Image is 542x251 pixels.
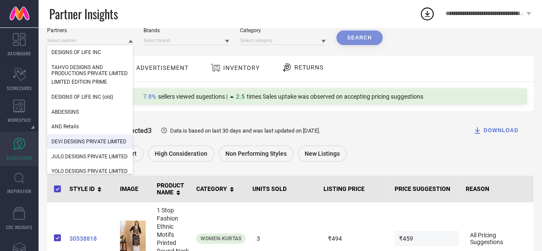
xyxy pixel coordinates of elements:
[47,90,133,104] div: DESIGNS OF LIFE INC (old)
[419,6,435,21] div: Open download list
[47,45,133,60] div: DESIGNS OF LIFE INC
[462,175,533,203] th: REASON
[51,64,129,76] span: TAHVO DESIGNS AND PRODUCTIONS PRIVATE LIMITED
[69,235,113,242] a: 30538818
[47,119,133,134] div: AND Retails
[225,150,287,157] span: Non Performing Styles
[144,36,229,45] input: Select brand
[47,149,133,164] div: JULO DESIGNS PRIVATE LIMITED
[240,27,326,33] div: Category
[51,154,128,160] span: JULO DESIGNS PRIVATE LIMITED
[193,175,249,203] th: CATEGORY
[7,85,32,91] span: SCORECARDS
[7,188,31,194] span: INSPIRATION
[66,175,117,203] th: STYLE ID
[6,224,33,230] span: CDC INSIGHTS
[121,127,152,135] span: Selected 3
[323,231,388,246] span: ₹494
[51,168,128,174] span: YOLO DESIGNS PRIVATE LIMITED
[47,27,133,33] div: Partners
[240,36,326,45] input: Select category
[473,126,518,135] div: DOWNLOAD
[249,175,320,203] th: UNITS SOLD
[47,164,133,178] div: YOLO DESIGNS PRIVATE LIMITED
[391,175,462,203] th: PRICE SUGGESTION
[47,134,133,149] div: DEVI DESIGNS PRIVATE LIMITED
[6,154,33,161] span: SUGGESTIONS
[51,94,113,100] span: DESIGNS OF LIFE INC (old)
[47,75,133,89] div: LIMITED EDITION PRIME
[47,36,133,45] input: Select partner
[117,175,153,203] th: IMAGE
[462,122,529,139] button: DOWNLOAD
[47,60,133,81] div: TAHVO DESIGNS AND PRODUCTIONS PRIVATE LIMITED
[155,150,207,157] span: High Consideration
[8,117,31,123] span: WORKSPACE
[139,91,428,102] div: Percentage of sellers who have viewed suggestions for the current Insight Type
[47,105,133,119] div: ABDESIGNS
[51,139,126,145] span: DEVI DESIGNS PRIVATE LIMITED
[223,64,260,71] span: INVENTORY
[170,127,320,134] span: Data is based on last 30 days and was last updated on [DATE] .
[153,175,193,203] th: PRODUCT NAME
[51,79,107,85] span: LIMITED EDITION PRIME
[294,64,323,71] span: RETURNS
[51,124,79,130] span: AND Retails
[144,27,229,33] div: Brands
[51,109,79,115] span: ABDESIGNS
[49,5,118,23] span: Partner Insights
[201,236,241,242] span: Women-Kurtas
[395,231,459,246] span: ₹459
[143,93,156,100] span: 7.8%
[252,231,317,246] span: 3
[305,150,340,157] span: New Listings
[158,93,228,100] span: sellers viewed sugestions |
[51,49,101,55] span: DESIGNS OF LIFE INC
[320,175,391,203] th: LISTING PRICE
[8,50,31,57] span: DASHBOARD
[247,93,423,100] span: times Sales uptake was observed on accepting pricing suggestions
[136,64,189,71] span: ADVERTISEMENT
[236,93,245,100] span: 2.5
[466,227,530,250] span: All Pricing Suggestions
